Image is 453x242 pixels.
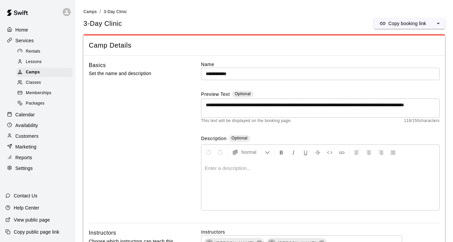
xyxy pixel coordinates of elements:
[312,146,323,158] button: Format Strikethrough
[387,146,399,158] button: Justify Align
[14,204,39,211] p: Help Center
[26,59,42,65] span: Lessons
[83,9,97,14] a: Camps
[100,8,101,15] li: /
[5,163,70,173] a: Settings
[15,111,35,118] p: Calendar
[16,88,75,99] a: Memberships
[16,57,73,67] div: Lessons
[26,48,41,55] span: Rentals
[26,90,51,97] span: Memberships
[203,146,214,158] button: Undo
[83,8,445,15] nav: breadcrumb
[5,142,70,152] a: Marketing
[375,146,387,158] button: Right Align
[15,143,37,150] p: Marketing
[201,118,292,124] span: This text will be displayed on the booking page.
[14,192,38,199] p: Contact Us
[15,37,34,44] p: Services
[5,153,70,163] a: Reports
[16,57,75,67] a: Lessons
[16,99,73,108] div: Packages
[16,99,75,109] a: Packages
[16,47,73,56] div: Rentals
[324,146,335,158] button: Insert Code
[15,122,38,129] p: Availability
[15,165,33,172] p: Settings
[351,146,363,158] button: Left Align
[16,78,75,88] a: Classes
[16,68,73,77] div: Camps
[300,146,311,158] button: Format Underline
[89,41,440,50] span: Camp Details
[404,118,440,124] span: 118 / 150 characters
[201,91,230,99] label: Preview Text
[374,18,445,29] div: split button
[432,18,445,29] button: select merge strategy
[26,100,45,107] span: Packages
[15,26,28,33] p: Home
[5,110,70,120] a: Calendar
[241,149,265,156] span: Normal
[16,46,75,57] a: Rentals
[26,79,41,86] span: Classes
[363,146,375,158] button: Center Align
[16,78,73,87] div: Classes
[229,146,273,158] button: Formatting Options
[83,19,122,28] h5: 3-Day Clinic
[5,36,70,46] a: Services
[232,136,248,140] span: Optional
[15,133,39,139] p: Customers
[89,61,106,70] h6: Basics
[16,88,73,98] div: Memberships
[201,229,440,235] label: Instructors
[374,18,432,29] button: Copy booking link
[276,146,287,158] button: Format Bold
[388,20,426,27] p: Copy booking link
[89,229,116,237] h6: Instructors
[336,146,347,158] button: Insert Link
[104,9,127,14] span: 3-Day Clinic
[14,229,59,235] p: Copy public page link
[5,120,70,130] a: Availability
[15,154,32,161] p: Reports
[288,146,299,158] button: Format Italics
[215,146,226,158] button: Redo
[235,92,251,96] span: Optional
[26,69,40,76] span: Camps
[201,61,440,68] label: Name
[5,25,70,35] a: Home
[201,135,226,143] label: Description
[14,217,50,223] p: View public page
[16,67,75,78] a: Camps
[89,69,180,78] p: Set the name and description
[5,131,70,141] a: Customers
